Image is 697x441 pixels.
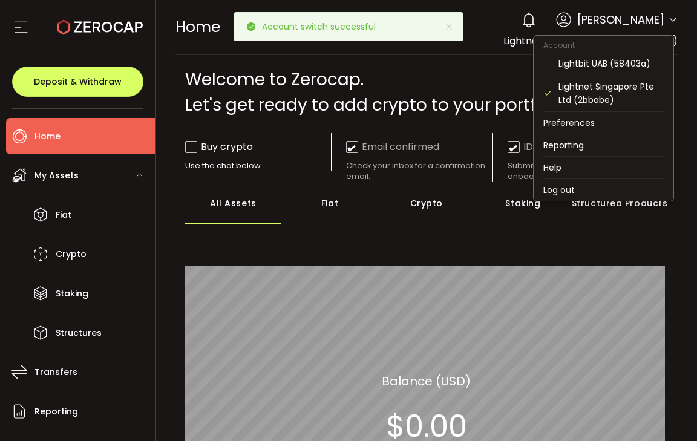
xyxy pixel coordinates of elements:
[346,139,439,154] div: Email confirmed
[558,80,664,106] div: Lightnet Singapore Pte Ltd (2bbabe)
[34,403,78,420] span: Reporting
[503,34,678,48] span: Lightnet Singapore Pte Ltd (2bbabe)
[175,16,220,38] span: Home
[34,77,122,86] span: Deposit & Withdraw
[475,182,572,224] div: Staking
[534,179,673,201] li: Log out
[534,40,584,50] span: Account
[56,246,87,263] span: Crypto
[577,11,664,28] span: [PERSON_NAME]
[56,324,102,342] span: Structures
[281,182,378,224] div: Fiat
[508,160,654,182] div: to complete onboarding.
[262,22,385,31] p: Account switch successful
[508,139,571,154] div: ID verified
[185,67,669,118] div: Welcome to Zerocap. Let's get ready to add crypto to your portfolio.
[34,167,79,185] span: My Assets
[185,160,332,171] div: Use the chat below
[556,310,697,441] iframe: Chat Widget
[346,160,492,182] div: Check your inbox for a confirmation email.
[508,160,585,171] span: Submit your ID docs
[558,57,664,70] div: Lightbit UAB (58403a)
[534,157,673,178] li: Help
[382,371,471,390] section: Balance (USD)
[34,364,77,381] span: Transfers
[56,285,88,302] span: Staking
[12,67,143,97] button: Deposit & Withdraw
[34,128,61,145] span: Home
[185,139,253,154] div: Buy crypto
[571,182,668,224] div: Structured Products
[534,134,673,156] li: Reporting
[378,182,475,224] div: Crypto
[185,182,282,224] div: All Assets
[56,206,71,224] span: Fiat
[534,112,673,134] li: Preferences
